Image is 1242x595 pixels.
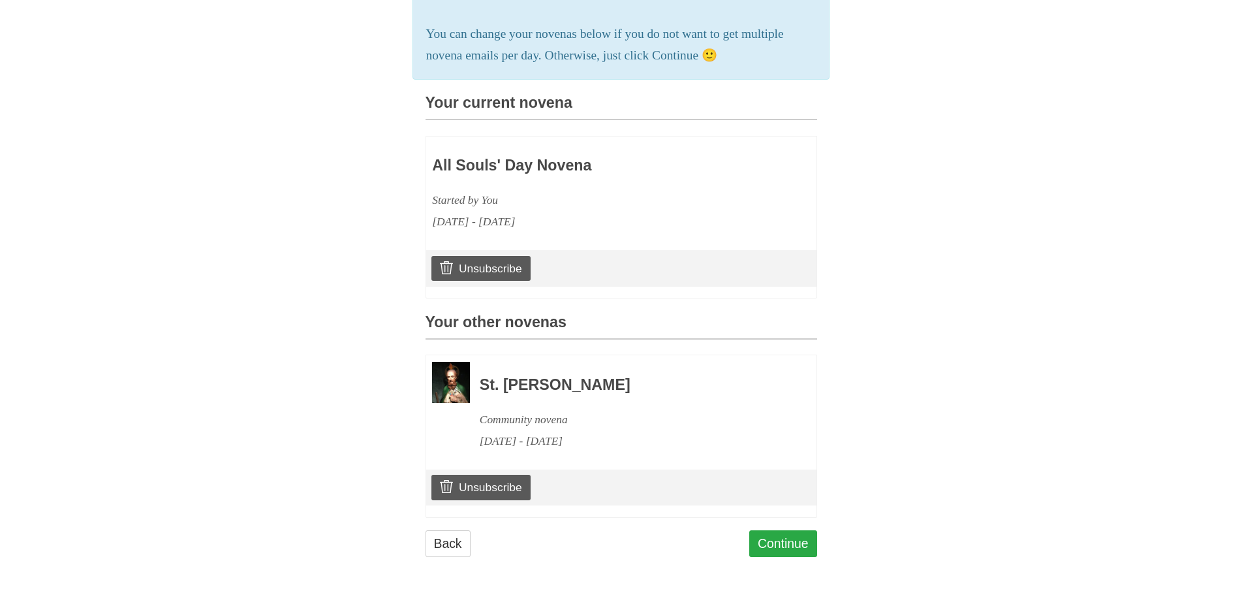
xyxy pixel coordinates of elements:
[432,211,734,233] div: [DATE] - [DATE]
[480,430,781,452] div: [DATE] - [DATE]
[432,157,734,174] h3: All Souls' Day Novena
[426,530,471,557] a: Back
[431,475,530,500] a: Unsubscribe
[749,530,817,557] a: Continue
[480,377,781,394] h3: St. [PERSON_NAME]
[426,24,816,67] p: You can change your novenas below if you do not want to get multiple novena emails per day. Other...
[480,409,781,430] div: Community novena
[432,362,470,403] img: Novena image
[426,314,817,340] h3: Your other novenas
[431,256,530,281] a: Unsubscribe
[426,95,817,120] h3: Your current novena
[432,189,734,211] div: Started by You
